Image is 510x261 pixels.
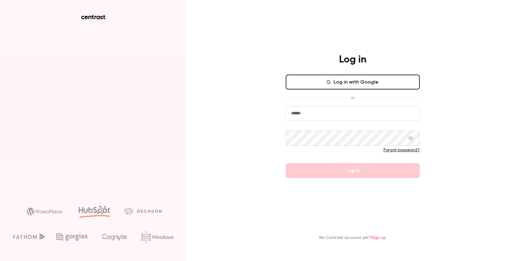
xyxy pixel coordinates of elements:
[383,148,420,152] a: Forgot password?
[371,236,386,240] a: Sign up
[348,94,358,101] span: or
[124,208,162,214] img: decagon
[286,75,420,89] button: Log in with Google
[319,235,386,241] p: No Contrast account yet?
[339,53,366,66] h4: Log in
